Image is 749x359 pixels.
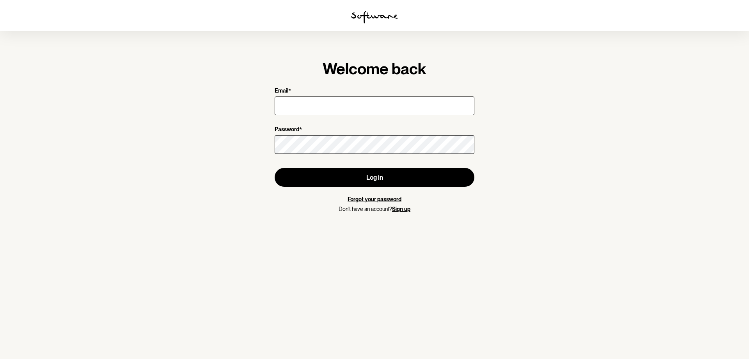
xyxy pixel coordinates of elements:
[348,196,401,202] a: Forgot your password
[275,126,299,134] p: Password
[392,206,410,212] a: Sign up
[275,88,288,95] p: Email
[275,59,474,78] h1: Welcome back
[275,168,474,187] button: Log in
[275,206,474,213] p: Don't have an account?
[351,11,398,23] img: software logo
